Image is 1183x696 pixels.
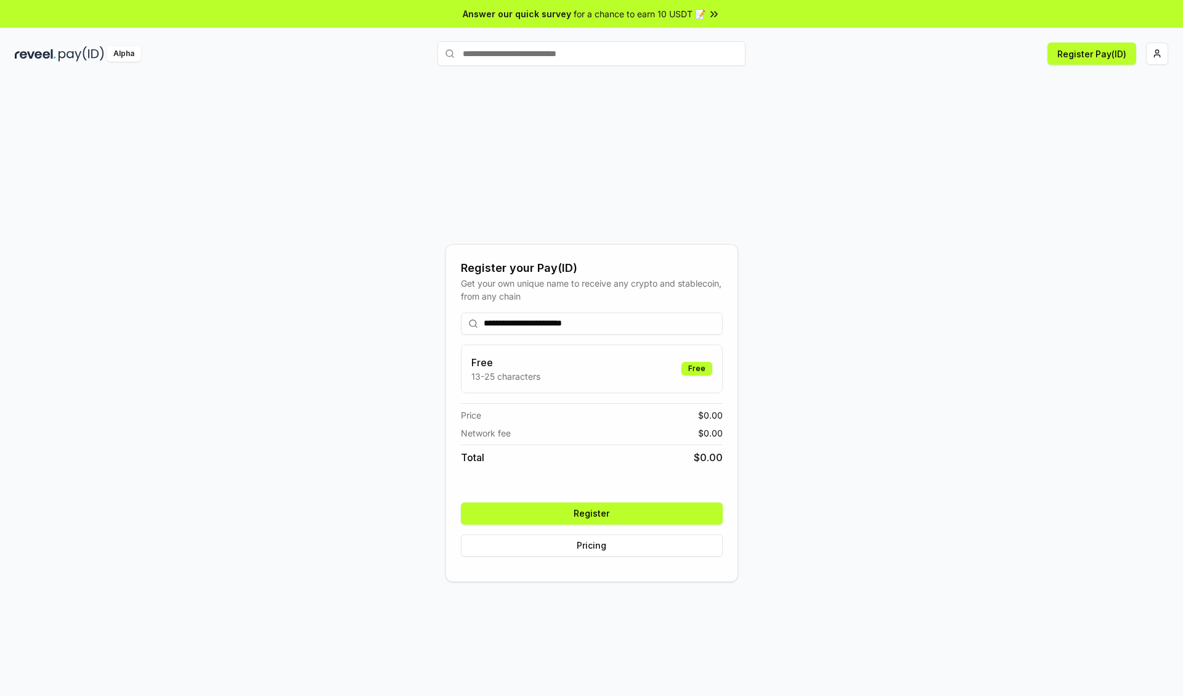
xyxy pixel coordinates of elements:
[15,46,56,62] img: reveel_dark
[694,450,723,465] span: $ 0.00
[698,427,723,440] span: $ 0.00
[461,277,723,303] div: Get your own unique name to receive any crypto and stablecoin, from any chain
[461,427,511,440] span: Network fee
[461,502,723,525] button: Register
[461,409,481,422] span: Price
[463,7,571,20] span: Answer our quick survey
[471,370,540,383] p: 13-25 characters
[471,355,540,370] h3: Free
[574,7,705,20] span: for a chance to earn 10 USDT 📝
[461,260,723,277] div: Register your Pay(ID)
[461,534,723,557] button: Pricing
[107,46,141,62] div: Alpha
[681,362,712,375] div: Free
[461,450,484,465] span: Total
[1047,43,1136,65] button: Register Pay(ID)
[698,409,723,422] span: $ 0.00
[59,46,104,62] img: pay_id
